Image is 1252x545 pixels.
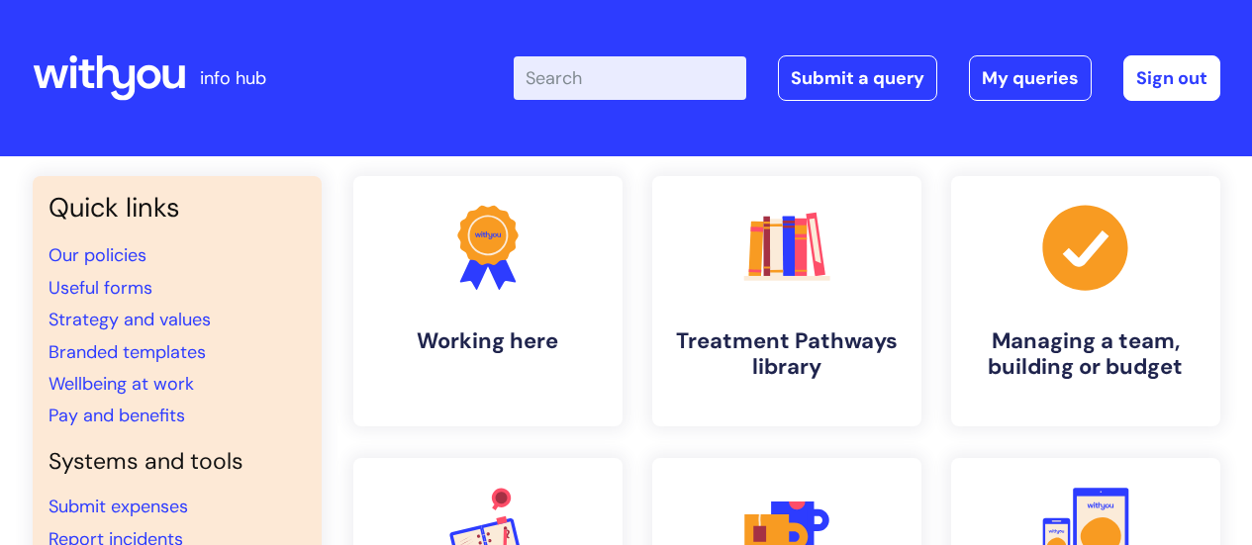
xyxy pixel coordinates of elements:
h3: Quick links [48,192,306,224]
a: Useful forms [48,276,152,300]
h4: Managing a team, building or budget [967,328,1204,381]
p: info hub [200,62,266,94]
a: Pay and benefits [48,404,185,427]
h4: Working here [369,328,607,354]
div: | - [514,55,1220,101]
a: Branded templates [48,340,206,364]
a: Our policies [48,243,146,267]
a: Sign out [1123,55,1220,101]
a: Treatment Pathways library [652,176,921,426]
a: Submit expenses [48,495,188,518]
h4: Systems and tools [48,448,306,476]
a: Submit a query [778,55,937,101]
a: Working here [353,176,623,426]
a: My queries [969,55,1092,101]
a: Wellbeing at work [48,372,194,396]
a: Strategy and values [48,308,211,331]
a: Managing a team, building or budget [951,176,1220,426]
h4: Treatment Pathways library [668,328,906,381]
input: Search [514,56,746,100]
